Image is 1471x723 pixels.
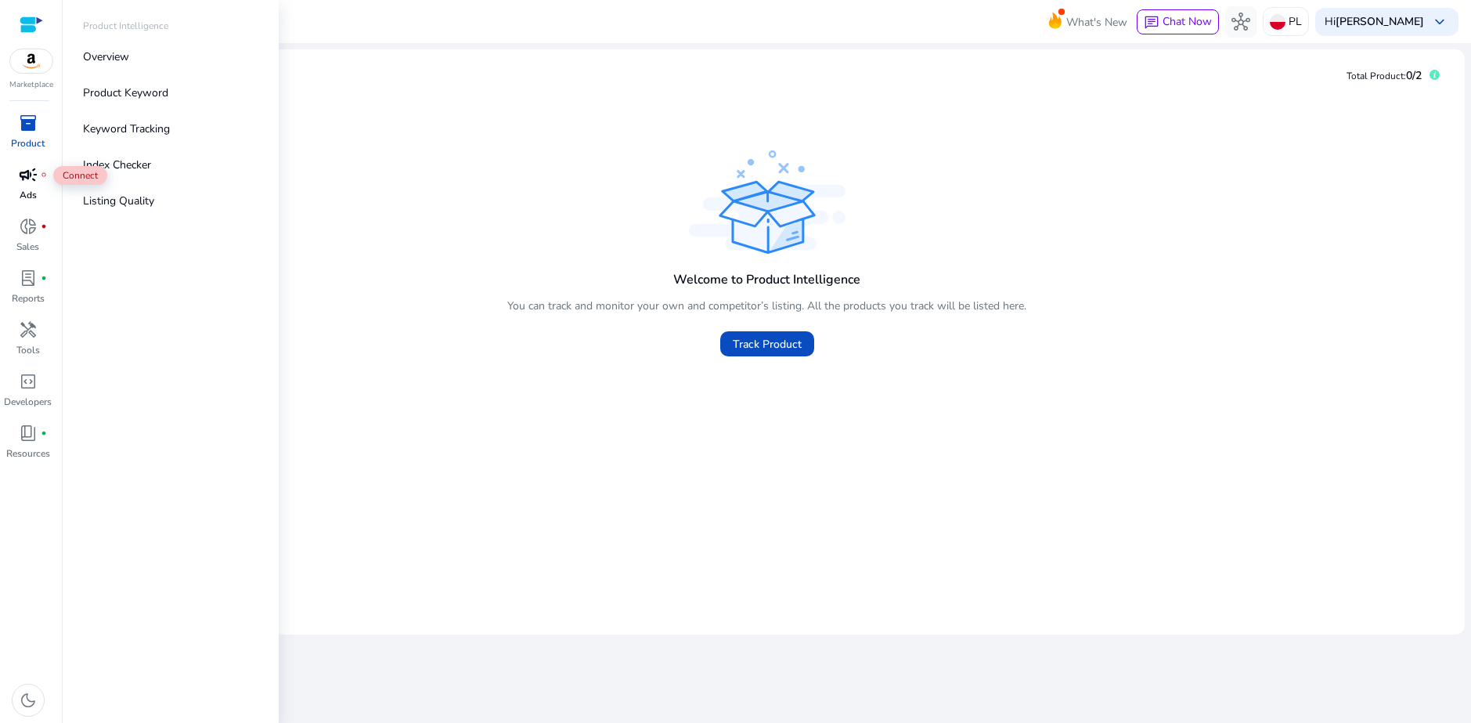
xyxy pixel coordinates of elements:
span: lab_profile [19,269,38,287]
span: fiber_manual_record [41,430,47,436]
b: [PERSON_NAME] [1336,14,1424,29]
p: Tools [16,343,40,357]
p: Marketplace [9,79,53,91]
p: Product Keyword [83,85,168,101]
img: track_product.svg [689,150,845,254]
span: inventory_2 [19,114,38,132]
p: Reports [12,291,45,305]
span: handyman [19,320,38,339]
span: donut_small [19,217,38,236]
span: Connect [53,166,107,185]
span: fiber_manual_record [41,275,47,281]
h4: Welcome to Product Intelligence [673,273,860,287]
span: hub [1231,13,1250,31]
span: chat [1144,15,1159,31]
button: chatChat Now [1137,9,1219,34]
span: fiber_manual_record [41,172,47,178]
span: 0/2 [1406,68,1422,83]
p: Resources [6,446,50,461]
span: fiber_manual_record [41,223,47,230]
p: Index Checker [83,157,151,173]
p: PL [1289,8,1302,35]
p: You can track and monitor your own and competitor’s listing. All the products you track will be l... [507,298,1026,314]
img: pl.svg [1270,14,1285,30]
p: Sales [16,240,39,254]
img: amazon.svg [10,49,52,73]
span: keyboard_arrow_down [1430,13,1449,31]
span: What's New [1066,9,1127,36]
p: Keyword Tracking [83,121,170,137]
span: campaign [19,165,38,184]
p: Listing Quality [83,193,154,209]
span: dark_mode [19,691,38,710]
p: Ads [20,188,37,202]
span: Track Product [733,336,802,352]
p: Overview [83,49,129,65]
span: code_blocks [19,372,38,391]
span: book_4 [19,424,38,443]
p: Product [11,136,45,150]
button: hub [1225,6,1256,38]
p: Product Intelligence [83,19,168,33]
p: Hi [1325,16,1424,27]
span: Total Product: [1347,70,1406,82]
span: Chat Now [1163,14,1212,29]
p: Developers [4,395,52,409]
